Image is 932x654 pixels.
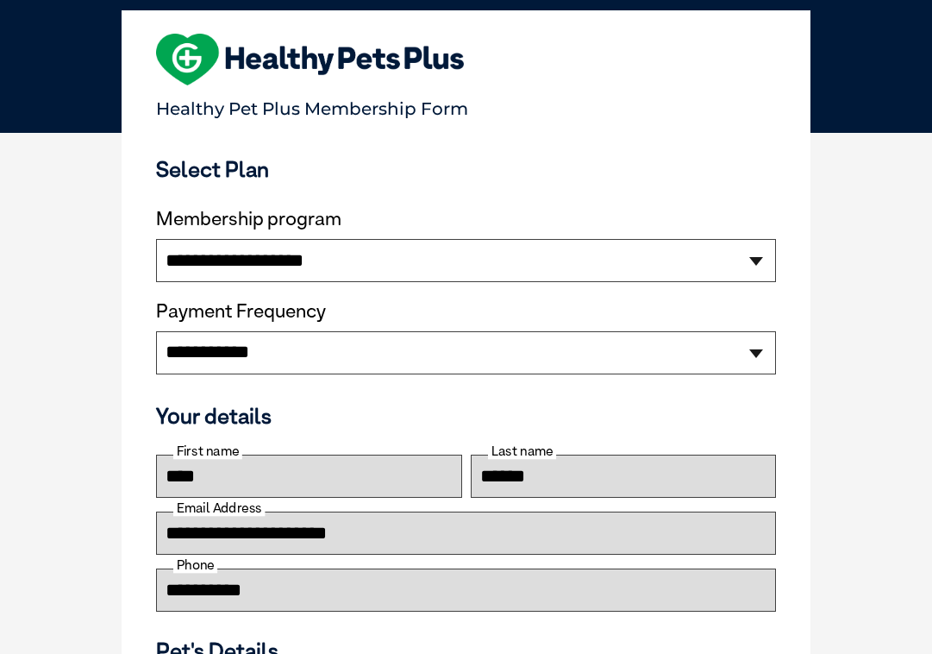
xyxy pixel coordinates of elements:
label: Last name [488,443,556,459]
h3: Select Plan [156,156,776,182]
h3: Your details [156,403,776,429]
label: Payment Frequency [156,300,326,323]
label: Membership program [156,208,776,230]
p: Healthy Pet Plus Membership Form [156,91,776,119]
label: Email Address [173,500,265,516]
img: heart-shape-hpp-logo-large.png [156,34,464,85]
label: Phone [173,557,217,573]
label: First name [173,443,242,459]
